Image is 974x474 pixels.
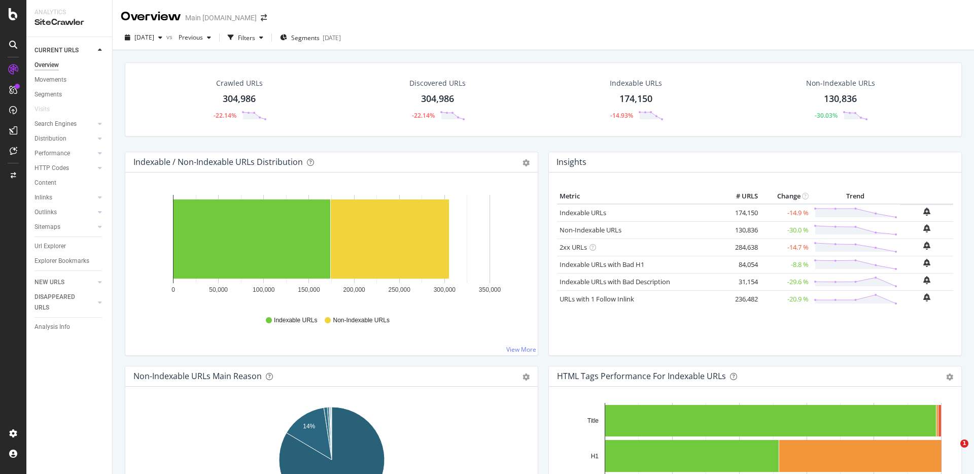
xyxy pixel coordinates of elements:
text: 200,000 [343,286,365,293]
th: Metric [557,189,720,204]
td: -8.8 % [760,256,811,273]
a: Distribution [34,133,95,144]
span: 2025 Sep. 21st [134,33,154,42]
h4: Insights [556,155,586,169]
a: Sitemaps [34,222,95,232]
button: [DATE] [121,29,166,46]
div: Sitemaps [34,222,60,232]
div: Analytics [34,8,104,17]
a: Search Engines [34,119,95,129]
th: # URLS [720,189,760,204]
a: View More [506,345,536,354]
a: Indexable URLs with Bad H1 [560,260,644,269]
td: 236,482 [720,290,760,308]
a: Movements [34,75,105,85]
a: Non-Indexable URLs [560,225,621,234]
td: 130,836 [720,221,760,239]
button: Filters [224,29,267,46]
a: DISAPPEARED URLS [34,292,95,313]
div: bell-plus [923,293,930,301]
div: bell-plus [923,208,930,216]
div: Analysis Info [34,322,70,332]
div: -30.03% [815,111,838,120]
div: -14.93% [610,111,633,120]
a: Inlinks [34,192,95,203]
div: bell-plus [923,259,930,267]
div: Overview [121,8,181,25]
td: -30.0 % [760,221,811,239]
div: HTTP Codes [34,163,69,174]
div: Explorer Bookmarks [34,256,89,266]
a: Visits [34,104,60,115]
a: Indexable URLs with Bad Description [560,277,670,286]
th: Change [760,189,811,204]
text: 300,000 [434,286,456,293]
div: Inlinks [34,192,52,203]
text: 250,000 [389,286,411,293]
div: SiteCrawler [34,17,104,28]
a: NEW URLS [34,277,95,288]
text: 100,000 [253,286,275,293]
td: 284,638 [720,239,760,256]
text: Title [587,417,599,424]
div: Main [DOMAIN_NAME] [185,13,257,23]
td: -29.6 % [760,273,811,290]
text: H1 [591,453,599,460]
div: -22.14% [214,111,236,120]
a: Content [34,178,105,188]
span: Segments [291,33,320,42]
a: Segments [34,89,105,100]
a: Analysis Info [34,322,105,332]
a: Outlinks [34,207,95,218]
div: bell-plus [923,276,930,284]
div: bell-plus [923,224,930,232]
div: -22.14% [412,111,435,120]
div: Indexable / Non-Indexable URLs Distribution [133,157,303,167]
td: -14.7 % [760,239,811,256]
span: 1 [960,439,968,448]
text: 50,000 [209,286,228,293]
text: 350,000 [479,286,501,293]
text: 0 [171,286,175,293]
a: HTTP Codes [34,163,95,174]
button: Previous [175,29,215,46]
iframe: Intercom live chat [940,439,964,464]
th: Trend [811,189,900,204]
td: 174,150 [720,204,760,222]
div: Non-Indexable URLs [806,78,875,88]
div: Segments [34,89,62,100]
a: URLs with 1 Follow Inlink [560,294,634,303]
div: Filters [238,33,255,42]
div: Discovered URLs [409,78,466,88]
div: Url Explorer [34,241,66,252]
div: HTML Tags Performance for Indexable URLs [557,371,726,381]
a: Explorer Bookmarks [34,256,105,266]
div: 174,150 [619,92,652,106]
span: vs [166,32,175,41]
div: gear [523,159,530,166]
svg: A chart. [133,189,530,307]
a: Overview [34,60,105,71]
text: 150,000 [298,286,320,293]
td: -20.9 % [760,290,811,308]
div: Outlinks [34,207,57,218]
div: 304,986 [421,92,454,106]
span: Indexable URLs [274,316,317,325]
div: 304,986 [223,92,256,106]
a: Performance [34,148,95,159]
div: Non-Indexable URLs Main Reason [133,371,262,381]
div: arrow-right-arrow-left [261,14,267,21]
div: Movements [34,75,66,85]
div: Crawled URLs [216,78,263,88]
button: Segments[DATE] [276,29,345,46]
div: gear [946,374,953,381]
td: -14.9 % [760,204,811,222]
div: CURRENT URLS [34,45,79,56]
a: Url Explorer [34,241,105,252]
td: 31,154 [720,273,760,290]
span: Non-Indexable URLs [333,316,389,325]
td: 84,054 [720,256,760,273]
div: bell-plus [923,242,930,250]
a: Indexable URLs [560,208,606,217]
div: [DATE] [323,33,341,42]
